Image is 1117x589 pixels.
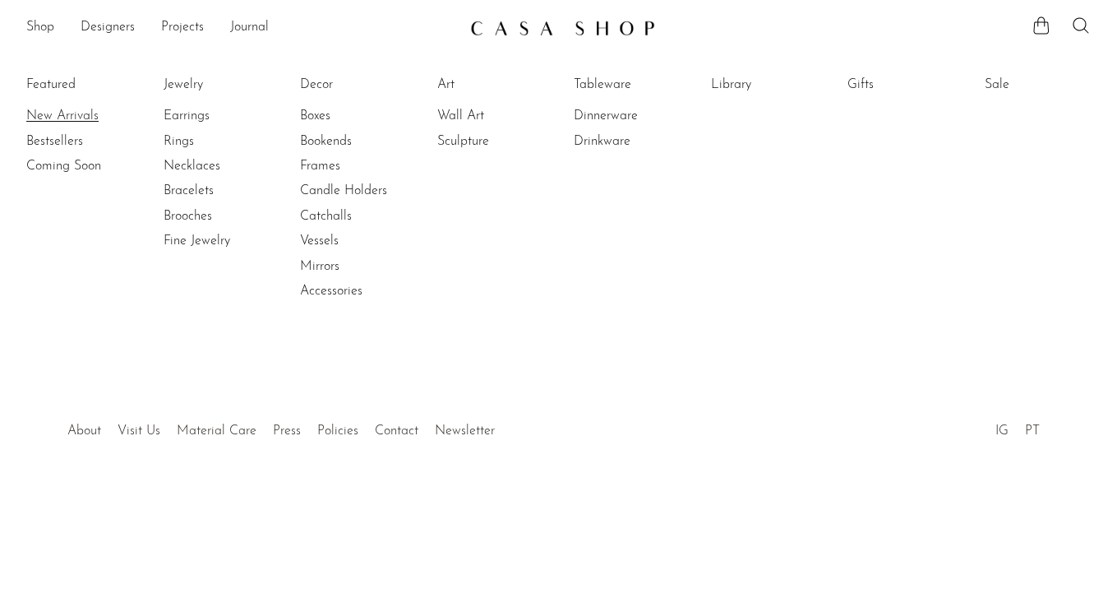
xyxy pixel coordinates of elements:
nav: Desktop navigation [26,14,457,42]
a: Rings [164,132,287,151]
a: Library [711,76,834,94]
a: Bracelets [164,182,287,200]
a: Press [273,424,301,438]
a: Sale [985,76,1108,94]
a: Candle Holders [300,182,423,200]
a: Decor [300,76,423,94]
a: Shop [26,17,54,39]
ul: Social Medias [987,411,1048,443]
a: New Arrivals [26,107,150,125]
a: Drinkware [574,132,697,151]
ul: Sale [985,72,1108,104]
a: Mirrors [300,257,423,276]
a: Designers [81,17,135,39]
a: IG [995,424,1009,438]
ul: Art [437,72,561,154]
a: Earrings [164,107,287,125]
a: Frames [300,157,423,175]
a: Brooches [164,207,287,225]
a: Sculpture [437,132,561,151]
a: Projects [161,17,204,39]
a: Tableware [574,76,697,94]
a: PT [1025,424,1040,438]
a: Accessories [300,282,423,300]
a: Vessels [300,232,423,250]
a: Boxes [300,107,423,125]
a: Coming Soon [26,157,150,175]
a: Gifts [847,76,971,94]
a: Policies [317,424,358,438]
a: About [67,424,101,438]
ul: Gifts [847,72,971,104]
a: Wall Art [437,107,561,125]
ul: Tableware [574,72,697,154]
ul: NEW HEADER MENU [26,14,457,42]
a: Bookends [300,132,423,151]
a: Journal [230,17,269,39]
a: Material Care [177,424,256,438]
a: Contact [375,424,418,438]
ul: Jewelry [164,72,287,254]
ul: Quick links [59,411,503,443]
ul: Decor [300,72,423,304]
ul: Library [711,72,834,104]
ul: Featured [26,104,150,179]
a: Necklaces [164,157,287,175]
a: Visit Us [118,424,160,438]
a: Bestsellers [26,132,150,151]
a: Jewelry [164,76,287,94]
a: Catchalls [300,207,423,225]
a: Art [437,76,561,94]
a: Dinnerware [574,107,697,125]
a: Fine Jewelry [164,232,287,250]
